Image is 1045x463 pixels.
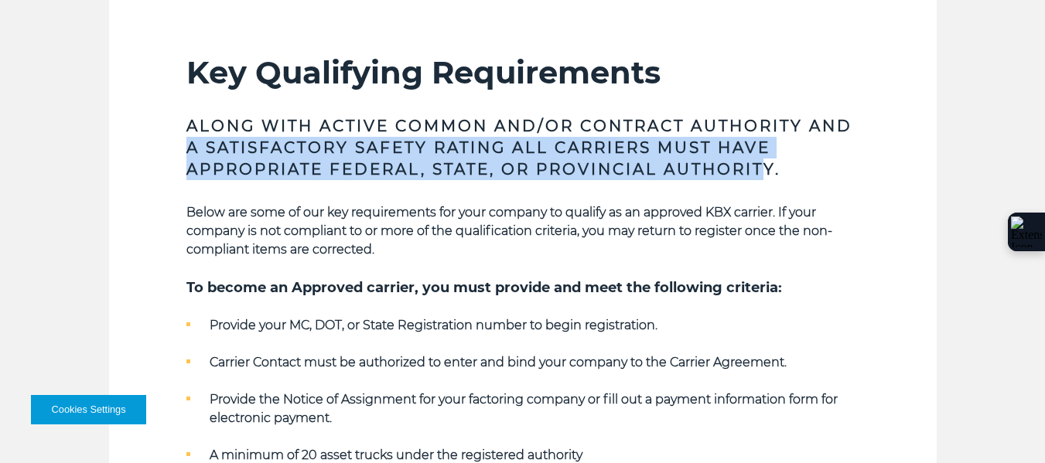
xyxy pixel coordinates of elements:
strong: Carrier Contact must be authorized to enter and bind your company to the Carrier Agreement. [210,355,787,369]
strong: Below are some of our key requirements for your company to qualify as an approved KBX carrier. If... [186,205,832,257]
strong: Provide the Notice of Assignment for your factoring company or fill out a payment information for... [210,392,838,425]
strong: Provide your MC, DOT, or State Registration number to begin registration. [210,318,657,332]
button: Cookies Settings [31,395,146,424]
img: Extension Icon [1011,216,1042,247]
h2: Key Qualifying Requirements [186,53,859,92]
h3: Along with Active Common and/or Contract Authority and a Satisfactory safety rating all carriers ... [186,115,859,180]
h5: To become an Approved carrier, you must provide and meet the following criteria: [186,277,859,298]
strong: A minimum of 20 asset trucks under the registered authority [210,448,582,462]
